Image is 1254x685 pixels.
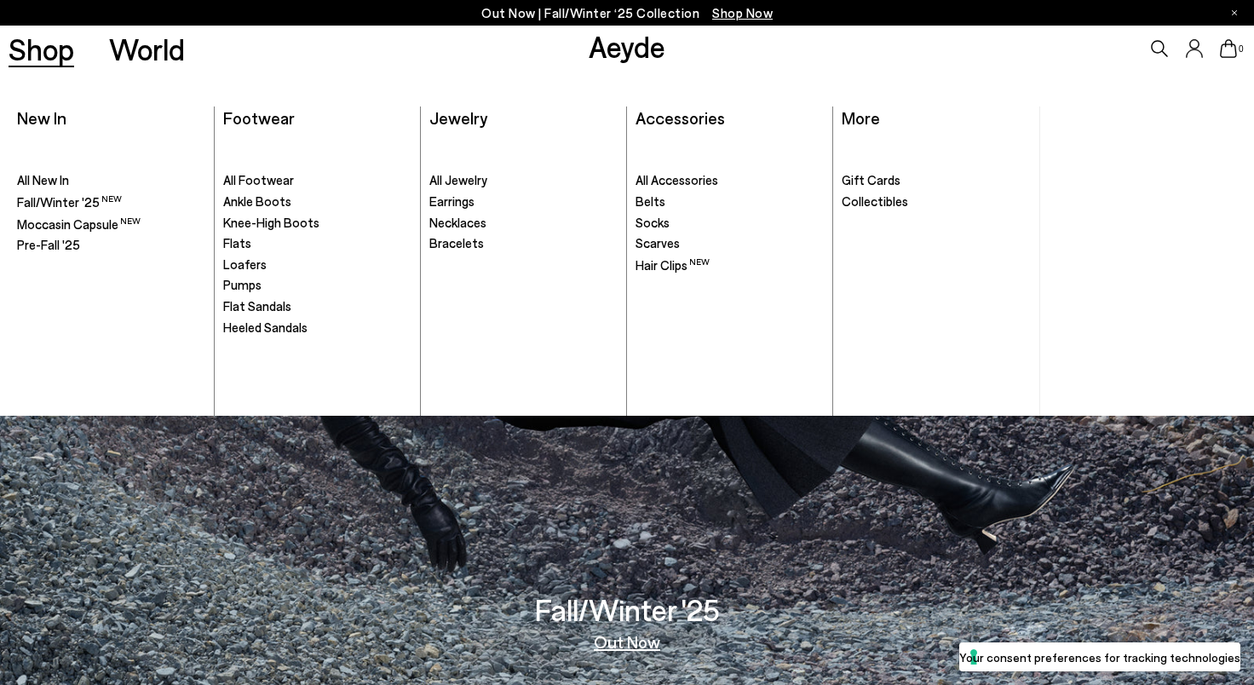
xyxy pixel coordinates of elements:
a: New In [17,107,66,128]
a: Flat Sandals [223,298,411,315]
a: All Jewelry [429,172,618,189]
span: Loafers [223,256,267,272]
h3: Fall/Winter '25 [1050,382,1132,394]
span: Earrings [429,193,475,209]
a: Necklaces [429,215,618,232]
img: Group_1295_900x.jpg [1040,106,1245,407]
span: Hair Clips [636,257,710,273]
label: Your consent preferences for tracking technologies [959,648,1240,666]
span: Flats [223,235,251,250]
span: All Jewelry [429,172,487,187]
button: Your consent preferences for tracking technologies [959,642,1240,671]
a: Out Now [594,633,660,650]
a: Fall/Winter '25 Out Now [1040,106,1245,407]
span: Collectibles [842,193,908,209]
span: Bracelets [429,235,484,250]
a: Footwear [223,107,295,128]
span: 0 [1237,44,1245,54]
a: Accessories [636,107,725,128]
span: Moccasin Capsule [17,216,141,232]
a: Bracelets [429,235,618,252]
span: Fall/Winter '25 [17,194,122,210]
a: Flats [223,235,411,252]
h3: Fall/Winter '25 [535,595,720,625]
a: Shop [9,34,74,64]
a: Fall/Winter '25 [17,193,205,211]
span: Necklaces [429,215,486,230]
span: Belts [636,193,665,209]
span: Gift Cards [842,172,900,187]
a: Loafers [223,256,411,273]
span: Socks [636,215,670,230]
a: Pumps [223,277,411,294]
a: Ankle Boots [223,193,411,210]
p: Out Now | Fall/Winter ‘25 Collection [481,3,773,24]
a: Scarves [636,235,824,252]
a: World [109,34,185,64]
span: All Accessories [636,172,718,187]
span: All Footwear [223,172,294,187]
span: Pre-Fall '25 [17,237,80,252]
a: Collectibles [842,193,1031,210]
span: All New In [17,172,69,187]
span: Heeled Sandals [223,319,308,335]
a: Moccasin Capsule [17,216,205,233]
a: Pre-Fall '25 [17,237,205,254]
span: Pumps [223,277,262,292]
a: Belts [636,193,824,210]
a: Socks [636,215,824,232]
span: Flat Sandals [223,298,291,314]
span: Scarves [636,235,680,250]
a: Hair Clips [636,256,824,274]
span: Ankle Boots [223,193,291,209]
a: Earrings [429,193,618,210]
a: All New In [17,172,205,189]
a: Heeled Sandals [223,319,411,337]
span: Navigate to /collections/new-in [712,5,773,20]
a: Knee-High Boots [223,215,411,232]
a: Aeyde [589,28,665,64]
h3: Out Now [1184,382,1235,394]
a: All Accessories [636,172,824,189]
a: Jewelry [429,107,487,128]
span: Knee-High Boots [223,215,319,230]
a: More [842,107,880,128]
a: Gift Cards [842,172,1031,189]
a: 0 [1220,39,1237,58]
a: All Footwear [223,172,411,189]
